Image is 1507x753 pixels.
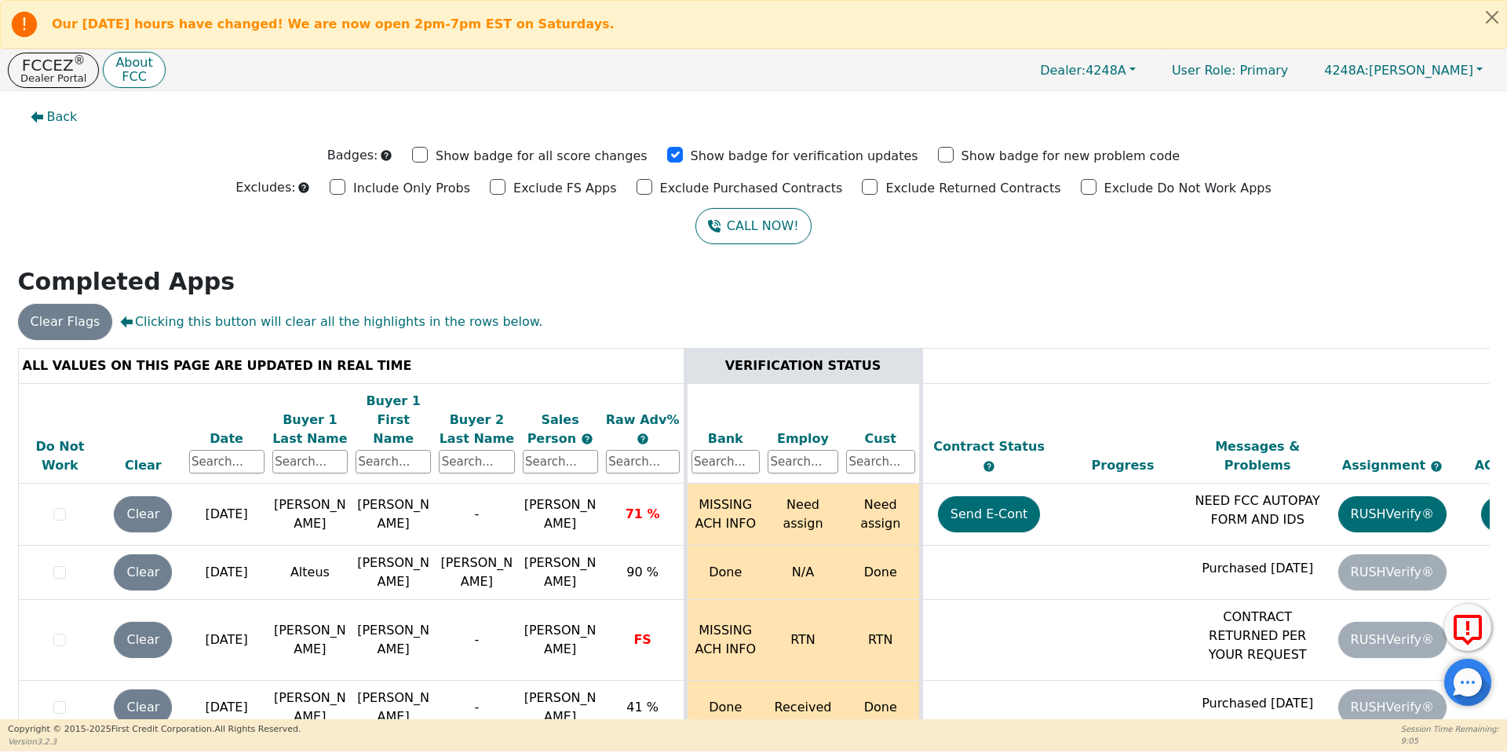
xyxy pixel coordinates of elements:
input: Search... [523,450,598,473]
input: Search... [846,450,915,473]
input: Search... [189,450,265,473]
div: Bank [691,430,761,448]
p: Exclude FS Apps [513,179,617,198]
td: Need assign [764,484,842,546]
button: Close alert [1478,1,1506,33]
td: MISSING ACH INFO [685,484,764,546]
span: 71 % [626,506,660,521]
td: MISSING ACH INFO [685,600,764,681]
button: AboutFCC [103,52,165,89]
a: CALL NOW! [695,208,811,244]
p: Show badge for all score changes [436,147,648,166]
div: Buyer 2 Last Name [439,411,514,448]
a: User Role: Primary [1156,55,1304,86]
p: Purchased [DATE] [1194,694,1321,713]
span: Dealer: [1040,63,1086,78]
b: Our [DATE] hours have changed! We are now open 2pm-7pm EST on Saturdays. [52,16,615,31]
td: - [435,600,518,681]
span: 4248A [1040,63,1126,78]
div: Buyer 1 First Name [356,392,431,448]
p: Purchased [DATE] [1194,559,1321,578]
span: Assignment [1342,458,1430,473]
span: [PERSON_NAME] [1324,63,1473,78]
p: Show badge for verification updates [691,147,918,166]
button: Clear Flags [18,304,113,340]
td: [DATE] [185,484,268,546]
span: Raw Adv% [606,412,680,427]
td: [PERSON_NAME] [435,546,518,600]
div: Messages & Problems [1194,437,1321,475]
div: Buyer 1 Last Name [272,411,348,448]
td: N/A [764,546,842,600]
p: Session Time Remaining: [1401,723,1499,735]
p: Badges: [327,146,378,165]
div: Employ [768,430,838,448]
input: Search... [356,450,431,473]
span: [PERSON_NAME] [524,623,597,656]
p: FCC [115,71,152,83]
p: Exclude Do Not Work Apps [1104,179,1272,198]
span: Back [47,108,78,126]
span: 41 % [626,700,659,715]
p: About [115,57,152,69]
div: Cust [846,430,915,448]
strong: Completed Apps [18,268,235,295]
p: Primary [1156,55,1304,86]
td: - [435,484,518,546]
p: NEED FCC AUTOPAY FORM AND IDS [1194,492,1321,529]
td: Done [685,681,764,735]
input: Search... [272,450,348,473]
span: All Rights Reserved. [214,724,301,734]
div: Date [189,430,265,448]
td: Done [685,546,764,600]
td: Received [764,681,842,735]
button: Clear [114,554,172,590]
span: [PERSON_NAME] [524,690,597,724]
button: Send E-Cont [938,496,1041,532]
p: Excludes: [235,178,295,197]
button: Back [18,99,90,135]
span: Contract Status [933,439,1045,454]
p: Exclude Returned Contracts [885,179,1060,198]
div: Progress [1060,456,1187,475]
td: Done [842,546,921,600]
button: Report Error to FCC [1444,604,1491,651]
p: 9:05 [1401,735,1499,747]
button: 4248A:[PERSON_NAME] [1308,58,1499,82]
button: Clear [114,622,172,658]
span: [PERSON_NAME] [524,555,597,589]
p: Version 3.2.3 [8,736,301,748]
p: Show badge for new problem code [961,147,1180,166]
td: [DATE] [185,681,268,735]
p: Dealer Portal [20,73,86,83]
td: [DATE] [185,546,268,600]
span: [PERSON_NAME] [524,497,597,531]
td: [PERSON_NAME] [268,600,352,681]
td: [PERSON_NAME] [268,484,352,546]
div: ALL VALUES ON THIS PAGE ARE UPDATED IN REAL TIME [23,356,680,375]
button: RUSHVerify® [1338,496,1447,532]
span: User Role : [1172,63,1235,78]
td: RTN [842,600,921,681]
p: FCCEZ [20,57,86,73]
button: FCCEZ®Dealer Portal [8,53,99,88]
input: Search... [768,450,838,473]
p: CONTRACT RETURNED PER YOUR REQUEST [1194,608,1321,664]
button: Dealer:4248A [1024,58,1152,82]
td: [PERSON_NAME] [268,681,352,735]
td: [PERSON_NAME] [352,600,435,681]
div: Do Not Work [23,437,98,475]
input: Search... [691,450,761,473]
td: [PERSON_NAME] [352,484,435,546]
td: [PERSON_NAME] [352,546,435,600]
button: Clear [114,689,172,726]
input: Search... [439,450,514,473]
td: Alteus [268,546,352,600]
div: Clear [105,456,181,475]
span: 90 % [626,565,659,579]
p: Include Only Probs [353,179,470,198]
span: Sales Person [527,412,581,446]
